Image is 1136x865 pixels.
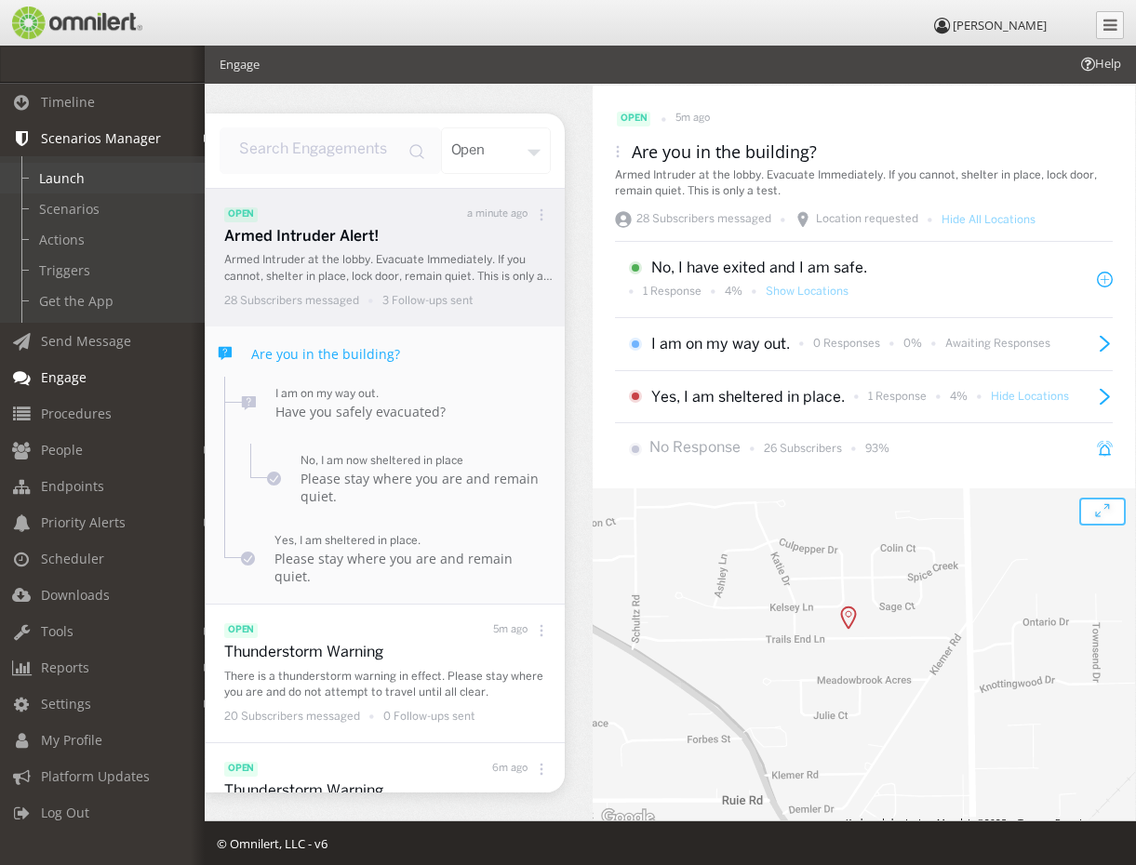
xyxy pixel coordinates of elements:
[651,335,790,356] p: I am on my way out.
[632,140,817,163] h3: Are you in the building?
[41,93,95,111] span: Timeline
[41,659,89,676] span: Reports
[275,386,446,403] p: I am on my way out.
[41,695,91,712] span: Settings
[224,252,555,284] p: Armed Intruder at the lobby. Evacuate Immediately. If you cannot, shelter in place, lock door, re...
[41,441,83,459] span: People
[301,453,542,470] p: No, I am now sheltered in place
[41,513,126,531] span: Priority Alerts
[41,622,74,640] span: Tools
[224,207,258,222] span: open
[597,805,659,830] img: Google
[41,129,161,147] span: Scenarios Manager
[868,389,927,405] p: 1 Response
[597,805,659,830] a: Open this area in Google Maps (opens a new window)
[675,112,710,126] p: 5m ago
[224,709,360,725] p: 20 Subscribers messaged
[274,550,549,585] h4: Please stay where you are and remain quiet.
[41,405,112,422] span: Procedures
[937,818,1007,828] span: Map data ©2025
[991,389,1069,405] p: Hide Locations
[382,293,474,309] p: 3 Follow-ups sent
[816,211,918,228] p: Location requested
[643,284,702,299] p: 1 Response
[651,259,867,280] p: No, I have exited and I am safe.
[9,7,142,39] img: Omnilert
[1078,55,1121,73] span: Help
[43,13,81,30] span: Help
[942,212,1036,228] p: Hide All Locations
[41,586,110,604] span: Downloads
[617,112,650,126] span: open
[41,477,104,495] span: Endpoints
[383,709,475,725] p: 0 Follow-ups sent
[492,762,528,777] p: 6m ago
[467,207,528,222] p: a minute ago
[41,550,104,567] span: Scheduler
[220,56,260,73] li: Engage
[41,368,87,386] span: Engage
[275,403,446,420] h4: Have you safely evacuated?
[41,767,150,785] span: Platform Updates
[301,470,542,505] h4: Please stay where you are and remain quiet.
[493,623,528,638] p: 5m ago
[615,167,1113,199] div: Armed Intruder at the lobby. Evacuate Immediately. If you cannot, shelter in place, lock door, re...
[224,643,555,664] p: Thunderstorm Warning
[950,389,968,405] p: 4%
[1055,818,1129,828] a: Report a map error
[945,336,1050,352] p: Awaiting Responses
[766,284,849,299] p: Show Locations
[217,835,327,852] span: © Omnilert, LLC - v6
[1018,818,1044,828] a: Terms (opens in new tab)
[813,336,880,352] p: 0 Responses
[764,441,842,457] p: 26 Subscribers
[274,533,549,550] p: Yes, I am sheltered in place.
[636,211,771,228] p: 28 Subscribers messaged
[224,781,555,803] p: Thunderstorm Warning
[441,127,552,174] div: open
[224,762,258,777] span: open
[725,284,742,299] p: 4%
[41,731,102,749] span: My Profile
[903,336,922,352] p: 0%
[224,293,359,309] p: 28 Subscribers messaged
[224,669,555,700] p: There is a thunderstorm warning in effect. Please stay where you are and do not attempt to travel...
[224,227,555,248] p: Armed Intruder Alert!
[1096,11,1124,39] a: Collapse Menu
[953,17,1047,33] span: [PERSON_NAME]
[846,817,926,830] button: Keyboard shortcuts
[220,127,441,174] input: input
[41,332,131,350] span: Send Message
[651,388,845,409] p: Yes, I am sheltered in place.
[251,345,400,363] h4: Are you in the building?
[224,623,258,638] span: open
[1079,498,1126,526] button: open modal
[41,804,89,821] span: Log Out
[649,438,741,459] p: No Response
[865,441,889,457] p: 93%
